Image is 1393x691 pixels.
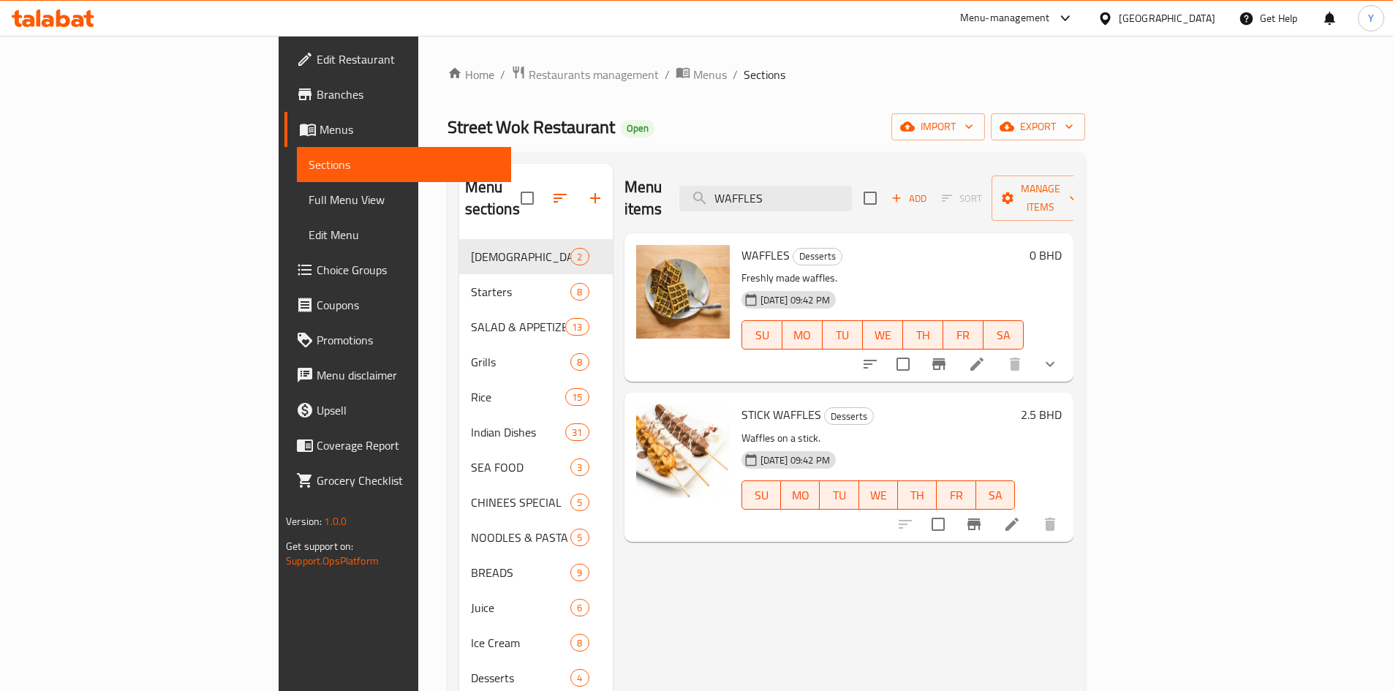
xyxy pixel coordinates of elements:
a: Menus [676,65,727,84]
span: FR [943,485,970,506]
button: Branch-specific-item [956,507,992,542]
span: Select section first [932,187,992,210]
div: BREADS9 [459,555,613,590]
span: Get support on: [286,537,353,556]
span: Starters [471,283,571,301]
div: Juice6 [459,590,613,625]
span: SU [748,485,775,506]
button: MO [782,320,823,350]
div: Indian Dishes31 [459,415,613,450]
h2: Menu items [624,176,662,220]
span: TU [828,325,857,346]
span: 2 [571,250,588,264]
button: SU [741,320,782,350]
span: Desserts [793,248,842,265]
a: Choice Groups [284,252,511,287]
span: 8 [571,355,588,369]
span: Version: [286,512,322,531]
span: STICK WAFFLES [741,404,821,426]
span: Desserts [825,408,873,425]
div: items [565,423,589,441]
span: MO [788,325,817,346]
span: Add [889,190,929,207]
span: Rice [471,388,566,406]
a: Restaurants management [511,65,659,84]
a: Support.OpsPlatform [286,551,379,570]
div: [DEMOGRAPHIC_DATA]2 [459,239,613,274]
a: Edit Menu [297,217,511,252]
span: WE [869,325,897,346]
a: Coverage Report [284,428,511,463]
button: TU [820,480,858,510]
span: Indian Dishes [471,423,566,441]
p: Waffles on a stick. [741,429,1015,448]
span: WAFFLES [741,244,790,266]
span: WE [865,485,892,506]
span: FR [949,325,978,346]
button: SA [976,480,1015,510]
span: 5 [571,531,588,545]
span: 8 [571,636,588,650]
span: Edit Restaurant [317,50,499,68]
span: Select to update [923,509,954,540]
span: BREADS [471,564,571,581]
button: import [891,113,985,140]
span: import [903,118,973,136]
button: MO [781,480,820,510]
span: Menu disclaimer [317,366,499,384]
span: export [1003,118,1073,136]
p: Freshly made waffles. [741,269,1024,287]
span: Select to update [888,349,918,380]
span: SEA FOOD [471,458,571,476]
span: SA [989,325,1018,346]
div: items [570,529,589,546]
button: FR [937,480,975,510]
a: Coupons [284,287,511,322]
span: Restaurants management [529,66,659,83]
span: Menus [320,121,499,138]
span: Street Wok Restaurant [448,110,615,143]
button: TU [823,320,863,350]
div: Rice15 [459,380,613,415]
div: SALAD & APPETIZERS13 [459,309,613,344]
div: Starters8 [459,274,613,309]
span: Open [621,122,654,135]
a: Edit menu item [1003,516,1021,533]
span: CHINEES SPECIAL [471,494,571,511]
button: show more [1033,347,1068,382]
div: SEA FOOD3 [459,450,613,485]
span: 9 [571,566,588,580]
nav: breadcrumb [448,65,1085,84]
div: Desserts [793,248,842,265]
a: Promotions [284,322,511,358]
span: 8 [571,285,588,299]
div: Ice Cream [471,634,571,652]
div: items [570,283,589,301]
span: SU [748,325,777,346]
span: Desserts [471,669,571,687]
img: STICK WAFFLES [636,404,730,498]
a: Sections [297,147,511,182]
span: Menus [693,66,727,83]
div: items [570,634,589,652]
div: Desserts [824,407,874,425]
span: Y [1368,10,1374,26]
div: Open [621,120,654,137]
button: WE [863,320,903,350]
span: [DEMOGRAPHIC_DATA] [471,248,571,265]
span: Grills [471,353,571,371]
span: 6 [571,601,588,615]
input: search [679,186,852,211]
button: Add [886,187,932,210]
span: NOODLES & PASTA [471,529,571,546]
button: SU [741,480,781,510]
a: Edit Restaurant [284,42,511,77]
div: items [570,494,589,511]
span: 4 [571,671,588,685]
span: Branches [317,86,499,103]
div: items [565,388,589,406]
